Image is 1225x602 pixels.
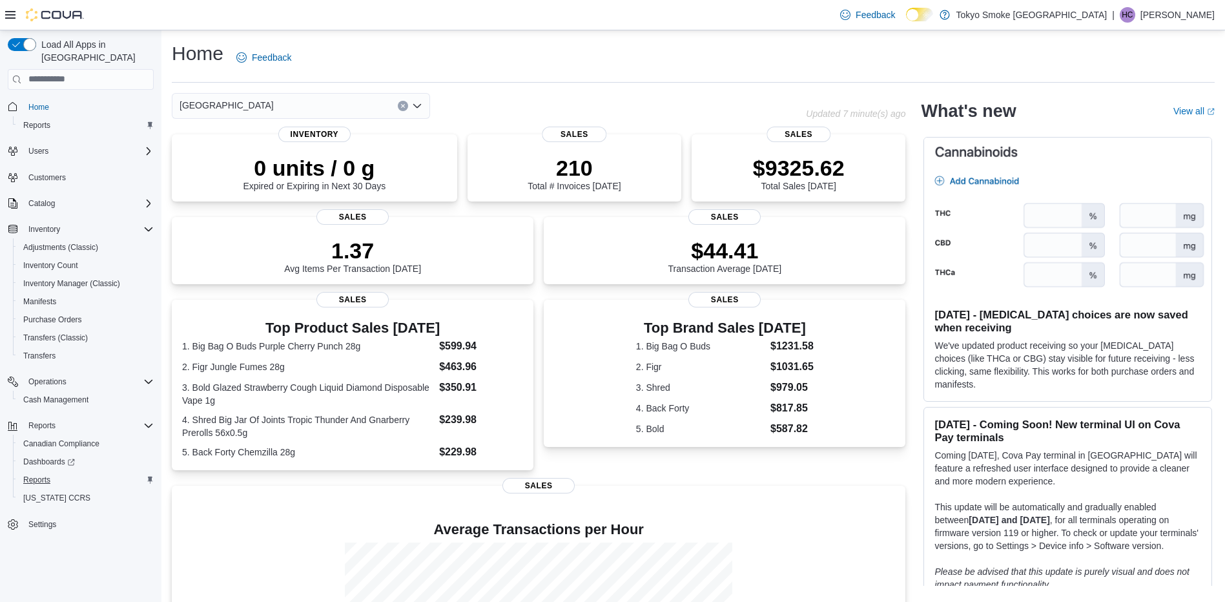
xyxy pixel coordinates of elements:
[668,238,782,274] div: Transaction Average [DATE]
[36,38,154,64] span: Load All Apps in [GEOGRAPHIC_DATA]
[23,170,71,185] a: Customers
[13,311,159,329] button: Purchase Orders
[528,155,621,191] div: Total # Invoices [DATE]
[3,194,159,213] button: Catalog
[1140,7,1215,23] p: [PERSON_NAME]
[252,51,291,64] span: Feedback
[934,339,1201,391] p: We've updated product receiving so your [MEDICAL_DATA] choices (like THCa or CBG) stay visible fo...
[13,275,159,293] button: Inventory Manager (Classic)
[28,519,56,530] span: Settings
[23,315,82,325] span: Purchase Orders
[18,454,154,470] span: Dashboards
[770,421,814,437] dd: $587.82
[182,522,895,537] h4: Average Transactions per Hour
[243,155,386,191] div: Expired or Expiring in Next 30 Days
[13,116,159,134] button: Reports
[18,490,154,506] span: Washington CCRS
[934,566,1189,590] em: Please be advised that this update is purely visual and does not impact payment functionality.
[23,143,154,159] span: Users
[806,109,905,119] p: Updated 7 minute(s) ago
[18,348,61,364] a: Transfers
[18,312,154,327] span: Purchase Orders
[13,347,159,365] button: Transfers
[3,417,159,435] button: Reports
[770,359,814,375] dd: $1031.65
[23,278,120,289] span: Inventory Manager (Classic)
[23,418,154,433] span: Reports
[18,240,154,255] span: Adjustments (Classic)
[182,381,434,407] dt: 3. Bold Glazed Strawberry Cough Liquid Diamond Disposable Vape 1g
[23,395,88,405] span: Cash Management
[182,413,434,439] dt: 4. Shred Big Jar Of Joints Tropic Thunder And Gnarberry Prerolls 56x0.5g
[18,294,154,309] span: Manifests
[1112,7,1115,23] p: |
[439,412,523,428] dd: $239.98
[28,102,49,112] span: Home
[23,439,99,449] span: Canadian Compliance
[921,101,1016,121] h2: What's new
[18,118,154,133] span: Reports
[23,351,56,361] span: Transfers
[956,7,1107,23] p: Tokyo Smoke [GEOGRAPHIC_DATA]
[182,320,523,336] h3: Top Product Sales [DATE]
[23,457,75,467] span: Dashboards
[3,98,159,116] button: Home
[23,222,154,237] span: Inventory
[182,360,434,373] dt: 2. Figr Jungle Fumes 28g
[753,155,845,191] div: Total Sales [DATE]
[18,490,96,506] a: [US_STATE] CCRS
[1207,108,1215,116] svg: External link
[18,118,56,133] a: Reports
[28,377,67,387] span: Operations
[23,143,54,159] button: Users
[439,444,523,460] dd: $229.98
[753,155,845,181] p: $9325.62
[23,475,50,485] span: Reports
[182,340,434,353] dt: 1. Big Bag O Buds Purple Cherry Punch 28g
[969,515,1049,525] strong: [DATE] and [DATE]
[934,501,1201,552] p: This update will be automatically and gradually enabled between , for all terminals operating on ...
[542,127,606,142] span: Sales
[3,515,159,534] button: Settings
[23,516,154,532] span: Settings
[18,348,154,364] span: Transfers
[835,2,900,28] a: Feedback
[284,238,421,274] div: Avg Items Per Transaction [DATE]
[18,276,154,291] span: Inventory Manager (Classic)
[528,155,621,181] p: 210
[770,338,814,354] dd: $1231.58
[934,308,1201,334] h3: [DATE] - [MEDICAL_DATA] choices are now saved when receiving
[934,449,1201,488] p: Coming [DATE], Cova Pay terminal in [GEOGRAPHIC_DATA] will feature a refreshed user interface des...
[18,258,154,273] span: Inventory Count
[23,99,154,115] span: Home
[1122,7,1133,23] span: HC
[13,256,159,275] button: Inventory Count
[18,312,87,327] a: Purchase Orders
[23,517,61,532] a: Settings
[18,436,154,451] span: Canadian Compliance
[278,127,351,142] span: Inventory
[23,99,54,115] a: Home
[439,380,523,395] dd: $350.91
[182,446,434,459] dt: 5. Back Forty Chemzilla 28g
[770,400,814,416] dd: $817.85
[636,402,765,415] dt: 4. Back Forty
[23,196,154,211] span: Catalog
[18,294,61,309] a: Manifests
[668,238,782,264] p: $44.41
[13,453,159,471] a: Dashboards
[243,155,386,181] p: 0 units / 0 g
[412,101,422,111] button: Open list of options
[316,292,389,307] span: Sales
[3,220,159,238] button: Inventory
[23,260,78,271] span: Inventory Count
[13,329,159,347] button: Transfers (Classic)
[23,374,72,389] button: Operations
[180,98,274,113] span: [GEOGRAPHIC_DATA]
[18,454,80,470] a: Dashboards
[934,418,1201,444] h3: [DATE] - Coming Soon! New terminal UI on Cova Pay terminals
[636,360,765,373] dt: 2. Figr
[28,224,60,234] span: Inventory
[439,359,523,375] dd: $463.96
[8,92,154,568] nav: Complex example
